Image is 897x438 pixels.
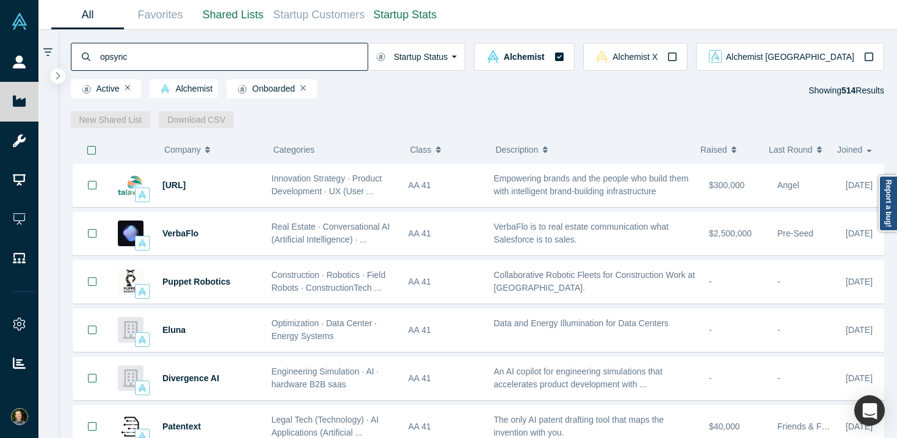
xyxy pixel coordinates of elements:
[138,384,147,392] img: alchemist Vault Logo
[118,317,143,343] img: Eluna's Logo
[368,43,466,71] button: Startup Status
[494,318,669,328] span: Data and Energy Illumination for Data Centers
[82,84,91,94] img: Startup status
[837,137,876,162] button: Joined
[709,228,752,238] span: $2,500,000
[76,84,120,94] span: Active
[155,84,212,94] span: Alchemist
[846,277,873,287] span: [DATE]
[595,50,608,63] img: alchemistx Vault Logo
[73,357,111,400] button: Bookmark
[269,1,369,29] a: Startup Customers
[777,277,780,287] span: -
[846,180,873,190] span: [DATE]
[272,270,386,293] span: Construction · Robotics · Field Robots · ConstructionTech ...
[846,422,873,431] span: [DATE]
[777,180,799,190] span: Angel
[162,325,186,335] a: Eluna
[162,373,219,383] a: Divergence AI
[846,373,873,383] span: [DATE]
[409,213,481,255] div: AA 41
[162,422,201,431] a: Patentext
[612,53,658,61] span: Alchemist X
[11,13,28,30] img: Alchemist Vault Logo
[709,50,722,63] img: alchemist_aj Vault Logo
[504,53,545,61] span: Alchemist
[409,164,481,206] div: AA 41
[273,145,314,155] span: Categories
[494,415,664,437] span: The only AI patent drafting tool that maps the invention with you.
[777,228,813,238] span: Pre-Seed
[709,180,744,190] span: $300,000
[495,137,688,162] button: Description
[51,1,124,29] a: All
[709,422,740,431] span: $40,000
[11,408,28,425] img: Ido Sarig's Account
[369,1,441,29] a: Startup Stats
[494,270,695,293] span: Collaborative Robotic Fleets for Construction Work at [GEOGRAPHIC_DATA].
[494,173,689,196] span: Empowering brands and the people who build them with intelligent brand-building infrastructure
[410,137,431,162] span: Class
[138,239,147,247] img: alchemist Vault Logo
[99,42,368,71] input: Search by company name, class, customer, one-liner or category
[73,261,111,303] button: Bookmark
[232,84,295,94] span: Onboarded
[162,228,198,238] a: VerbaFlo
[272,222,390,244] span: Real Estate · Conversational AI (Artificial Intelligence) · ...
[696,43,884,71] button: alchemist_aj Vault LogoAlchemist [GEOGRAPHIC_DATA]
[197,1,269,29] a: Shared Lists
[164,137,201,162] span: Company
[164,137,254,162] button: Company
[494,222,669,244] span: VerbaFlo is to real estate communication what Salesforce is to sales.
[410,137,476,162] button: Class
[161,84,170,93] img: alchemist Vault Logo
[846,325,873,335] span: [DATE]
[162,180,186,190] a: [URL]
[138,287,147,296] img: alchemist Vault Logo
[118,221,143,246] img: VerbaFlo's Logo
[808,86,884,95] span: Showing Results
[777,325,780,335] span: -
[726,53,854,61] span: Alchemist [GEOGRAPHIC_DATA]
[495,137,538,162] span: Description
[118,365,143,391] img: Divergence AI's Logo
[272,415,379,437] span: Legal Tech (Technology) · AI Applications (Artificial ...
[879,175,897,232] a: Report a bug!
[700,137,756,162] button: Raised
[73,309,111,351] button: Bookmark
[841,86,855,95] strong: 514
[709,325,712,335] span: -
[73,213,111,255] button: Bookmark
[769,137,813,162] span: Last Round
[118,172,143,198] img: Talawa.ai's Logo
[583,43,688,71] button: alchemistx Vault LogoAlchemist X
[125,84,131,92] button: Remove Filter
[159,111,234,128] button: Download CSV
[124,1,197,29] a: Favorites
[494,367,663,389] span: An AI copilot for engineering simulations that accelerates product development with ...
[709,373,712,383] span: -
[409,357,481,400] div: AA 41
[474,43,574,71] button: alchemist Vault LogoAlchemist
[376,52,385,62] img: Startup status
[162,277,230,287] a: Puppet Robotics
[487,50,499,63] img: alchemist Vault Logo
[409,261,481,303] div: AA 41
[709,277,712,287] span: -
[272,318,377,341] span: Optimization · Data Center · Energy Systems
[272,367,379,389] span: Engineering Simulation · AI · hardware B2B saas
[138,191,147,199] img: alchemist Vault Logo
[700,137,727,162] span: Raised
[837,137,862,162] span: Joined
[118,269,143,294] img: Puppet Robotics's Logo
[777,422,841,431] span: Friends & Family
[409,309,481,351] div: AA 41
[71,111,151,128] button: New Shared List
[846,228,873,238] span: [DATE]
[138,335,147,344] img: alchemist Vault Logo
